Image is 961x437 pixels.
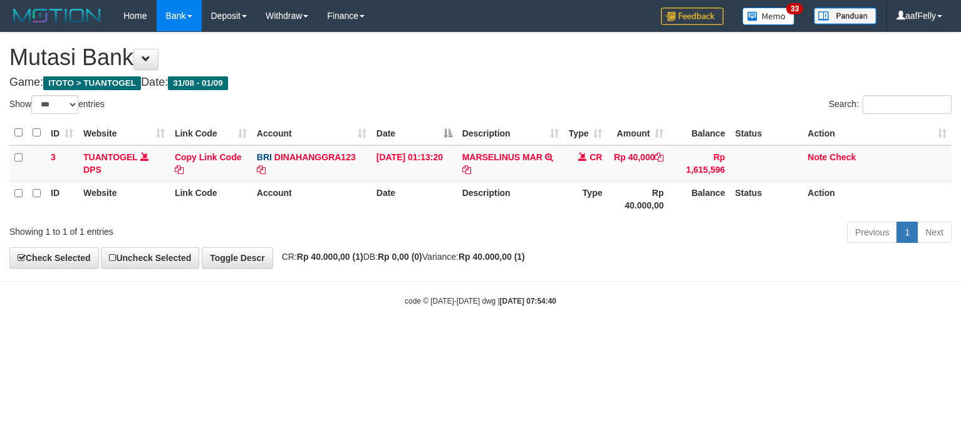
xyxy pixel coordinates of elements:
input: Search: [863,95,952,114]
img: MOTION_logo.png [9,6,105,25]
a: 1 [896,222,918,243]
strong: Rp 40.000,00 (1) [297,252,363,262]
a: Check Selected [9,247,99,269]
th: Description: activate to sort column ascending [457,121,564,145]
span: 31/08 - 01/09 [168,76,228,90]
a: Note [808,152,827,162]
a: Copy DINAHANGGRA123 to clipboard [257,165,266,175]
h4: Game: Date: [9,76,952,89]
th: Action [803,181,952,217]
a: Previous [847,222,897,243]
a: Uncheck Selected [101,247,199,269]
a: MARSELINUS MAR [462,152,543,162]
th: Status [730,121,803,145]
th: Date [371,181,457,217]
th: Status [730,181,803,217]
span: BRI [257,152,272,162]
th: Rp 40.000,00 [607,181,668,217]
label: Show entries [9,95,105,114]
th: Link Code [170,181,252,217]
label: Search: [829,95,952,114]
a: DINAHANGGRA123 [274,152,356,162]
td: DPS [78,145,170,182]
th: Balance [668,121,730,145]
th: Type [564,181,608,217]
strong: [DATE] 07:54:40 [500,297,556,306]
a: Check [829,152,856,162]
a: Copy Link Code [175,152,242,175]
small: code © [DATE]-[DATE] dwg | [405,297,556,306]
td: Rp 1,615,596 [668,145,730,182]
strong: Rp 40.000,00 (1) [459,252,525,262]
th: ID [46,181,78,217]
img: Button%20Memo.svg [742,8,795,25]
th: Website: activate to sort column ascending [78,121,170,145]
span: CR [590,152,602,162]
strong: Rp 0,00 (0) [378,252,422,262]
span: 3 [51,152,56,162]
div: Showing 1 to 1 of 1 entries [9,220,391,238]
th: Account: activate to sort column ascending [252,121,371,145]
th: ID: activate to sort column ascending [46,121,78,145]
span: ITOTO > TUANTOGEL [43,76,141,90]
a: Copy MARSELINUS MAR to clipboard [462,165,471,175]
th: Website [78,181,170,217]
span: 33 [786,3,803,14]
th: Balance [668,181,730,217]
select: Showentries [31,95,78,114]
a: Copy Rp 40,000 to clipboard [655,152,663,162]
th: Link Code: activate to sort column ascending [170,121,252,145]
th: Type: activate to sort column ascending [564,121,608,145]
img: Feedback.jpg [661,8,724,25]
th: Account [252,181,371,217]
th: Action: activate to sort column ascending [803,121,952,145]
span: CR: DB: Variance: [276,252,525,262]
td: [DATE] 01:13:20 [371,145,457,182]
th: Date: activate to sort column descending [371,121,457,145]
td: Rp 40,000 [607,145,668,182]
h1: Mutasi Bank [9,45,952,70]
th: Amount: activate to sort column ascending [607,121,668,145]
a: Toggle Descr [202,247,273,269]
th: Description [457,181,564,217]
img: panduan.png [814,8,876,24]
a: TUANTOGEL [83,152,138,162]
a: Next [917,222,952,243]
